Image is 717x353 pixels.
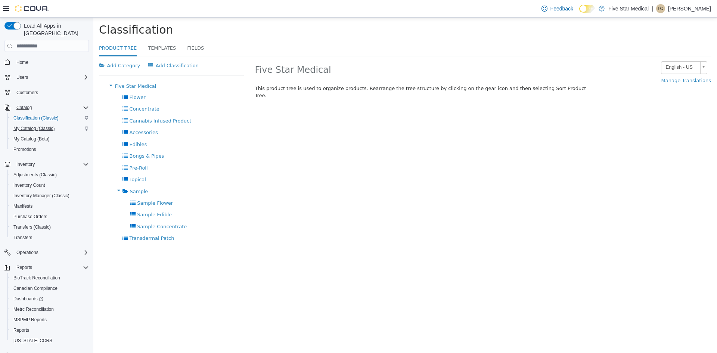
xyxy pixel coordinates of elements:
[6,6,80,19] span: Classification
[7,294,92,304] a: Dashboards
[10,134,53,143] a: My Catalog (Beta)
[7,170,92,180] button: Adjustments (Classic)
[656,4,665,13] div: Lindsey Criswell
[13,126,55,131] span: My Catalog (Classic)
[10,326,89,335] span: Reports
[22,66,63,71] span: Five Star Medical
[36,77,52,83] span: Flower
[10,233,89,242] span: Transfers
[13,73,89,82] span: Users
[13,263,35,272] button: Reports
[36,89,66,94] span: Concentrate
[13,275,60,281] span: BioTrack Reconciliation
[36,112,65,118] span: Accessories
[10,223,89,232] span: Transfers (Classic)
[13,103,89,112] span: Catalog
[10,145,89,154] span: Promotions
[10,202,89,211] span: Manifests
[13,235,32,241] span: Transfers
[10,181,89,190] span: Inventory Count
[44,183,80,188] span: Sample Flower
[13,327,29,333] span: Reports
[10,114,89,123] span: Classification (Classic)
[7,211,92,222] button: Purchase Orders
[13,172,57,178] span: Adjustments (Classic)
[13,182,45,188] span: Inventory Count
[13,136,50,142] span: My Catalog (Beta)
[1,56,92,67] button: Home
[568,44,614,56] a: English - US
[13,338,52,344] span: [US_STATE] CCRS
[7,191,92,201] button: Inventory Manager (Classic)
[10,336,55,345] a: [US_STATE] CCRS
[94,23,111,39] a: Fields
[7,283,92,294] button: Canadian Compliance
[16,250,38,256] span: Operations
[7,325,92,335] button: Reports
[10,233,35,242] a: Transfers
[10,326,32,335] a: Reports
[13,285,58,291] span: Canadian Compliance
[10,294,89,303] span: Dashboards
[10,315,50,324] a: MSPMP Reports
[6,41,51,55] button: Add Category
[10,202,35,211] a: Manifests
[10,223,54,232] a: Transfers (Classic)
[10,336,89,345] span: Washington CCRS
[7,180,92,191] button: Inventory Count
[13,88,41,97] a: Customers
[51,41,109,55] button: Add Classification
[13,57,89,66] span: Home
[1,87,92,98] button: Customers
[10,284,60,293] a: Canadian Compliance
[15,5,49,12] img: Cova
[162,47,238,58] span: Five Star Medical
[13,203,32,209] span: Manifests
[13,263,89,272] span: Reports
[7,201,92,211] button: Manifests
[13,73,31,82] button: Users
[10,124,58,133] a: My Catalog (Classic)
[36,159,53,165] span: Topical
[36,100,98,106] span: Cannabis Infused Product
[10,212,50,221] a: Purchase Orders
[13,248,89,257] span: Operations
[156,67,507,82] div: This product tree is used to organize products. Rearrange the tree structure by clicking on the g...
[7,232,92,243] button: Transfers
[13,146,36,152] span: Promotions
[7,335,92,346] button: [US_STATE] CCRS
[10,284,89,293] span: Canadian Compliance
[13,88,89,97] span: Customers
[13,160,38,169] button: Inventory
[1,262,92,273] button: Reports
[10,294,46,303] a: Dashboards
[13,58,31,67] a: Home
[44,194,78,200] span: Sample Edible
[10,124,89,133] span: My Catalog (Classic)
[36,148,55,153] span: Pre-Roll
[10,305,57,314] a: Metrc Reconciliation
[658,4,663,13] span: LC
[16,105,32,111] span: Catalog
[7,113,92,123] button: Classification (Classic)
[10,170,89,179] span: Adjustments (Classic)
[16,74,28,80] span: Users
[7,273,92,283] button: BioTrack Reconciliation
[10,191,89,200] span: Inventory Manager (Classic)
[550,5,573,12] span: Feedback
[36,136,71,141] span: Bongs & Pipes
[6,23,43,39] a: Product Tree
[13,296,43,302] span: Dashboards
[13,224,51,230] span: Transfers (Classic)
[579,5,595,13] input: Dark Mode
[13,248,41,257] button: Operations
[7,144,92,155] button: Promotions
[7,315,92,325] button: MSPMP Reports
[16,161,35,167] span: Inventory
[10,114,62,123] a: Classification (Classic)
[608,4,649,13] p: Five Star Medical
[44,206,93,212] span: Sample Concentrate
[13,115,59,121] span: Classification (Classic)
[13,306,54,312] span: Metrc Reconciliation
